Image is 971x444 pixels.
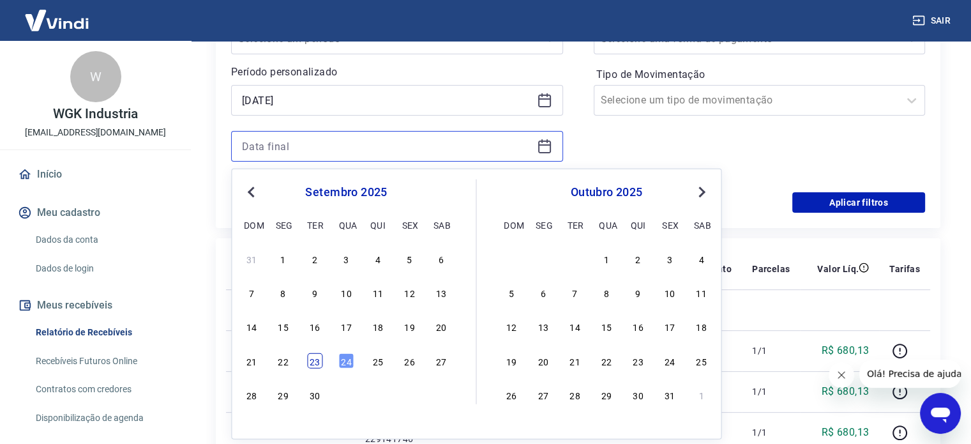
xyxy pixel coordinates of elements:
[662,387,677,402] div: Choose sexta-feira, 31 de outubro de 2025
[536,251,551,266] div: Choose segunda-feira, 29 de setembro de 2025
[504,217,519,232] div: dom
[370,353,386,368] div: Choose quinta-feira, 25 de setembro de 2025
[244,217,259,232] div: dom
[662,319,677,334] div: Choose sexta-feira, 17 de outubro de 2025
[307,319,322,334] div: Choose terça-feira, 16 de setembro de 2025
[822,425,869,440] p: R$ 680,13
[338,285,354,300] div: Choose quarta-feira, 10 de setembro de 2025
[242,185,450,200] div: setembro 2025
[910,9,956,33] button: Sair
[596,67,923,82] label: Tipo de Movimentação
[631,387,646,402] div: Choose quinta-feira, 30 de outubro de 2025
[662,353,677,368] div: Choose sexta-feira, 24 de outubro de 2025
[25,126,166,139] p: [EMAIL_ADDRESS][DOMAIN_NAME]
[504,353,519,368] div: Choose domingo, 19 de outubro de 2025
[402,353,417,368] div: Choose sexta-feira, 26 de setembro de 2025
[244,251,259,266] div: Choose domingo, 31 de agosto de 2025
[338,251,354,266] div: Choose quarta-feira, 3 de setembro de 2025
[15,291,176,319] button: Meus recebíveis
[307,353,322,368] div: Choose terça-feira, 23 de setembro de 2025
[752,385,790,398] p: 1/1
[433,387,449,402] div: Choose sábado, 4 de outubro de 2025
[631,353,646,368] div: Choose quinta-feira, 23 de outubro de 2025
[70,51,121,102] div: W
[242,249,450,404] div: month 2025-09
[631,285,646,300] div: Choose quinta-feira, 9 de outubro de 2025
[502,249,711,404] div: month 2025-10
[402,319,417,334] div: Choose sexta-feira, 19 de setembro de 2025
[502,185,711,200] div: outubro 2025
[567,353,582,368] div: Choose terça-feira, 21 de outubro de 2025
[370,387,386,402] div: Choose quinta-feira, 2 de outubro de 2025
[599,285,614,300] div: Choose quarta-feira, 8 de outubro de 2025
[567,285,582,300] div: Choose terça-feira, 7 de outubro de 2025
[31,348,176,374] a: Recebíveis Futuros Online
[15,160,176,188] a: Início
[307,251,322,266] div: Choose terça-feira, 2 de setembro de 2025
[920,393,961,434] iframe: Botão para abrir a janela de mensagens
[242,91,532,110] input: Data inicial
[244,285,259,300] div: Choose domingo, 7 de setembro de 2025
[694,353,709,368] div: Choose sábado, 25 de outubro de 2025
[662,251,677,266] div: Choose sexta-feira, 3 de outubro de 2025
[752,344,790,357] p: 1/1
[307,285,322,300] div: Choose terça-feira, 9 de setembro de 2025
[244,319,259,334] div: Choose domingo, 14 de setembro de 2025
[276,319,291,334] div: Choose segunda-feira, 15 de setembro de 2025
[338,217,354,232] div: qua
[631,217,646,232] div: qui
[504,319,519,334] div: Choose domingo, 12 de outubro de 2025
[31,319,176,346] a: Relatório de Recebíveis
[599,251,614,266] div: Choose quarta-feira, 1 de outubro de 2025
[536,285,551,300] div: Choose segunda-feira, 6 de outubro de 2025
[599,319,614,334] div: Choose quarta-feira, 15 de outubro de 2025
[536,353,551,368] div: Choose segunda-feira, 20 de outubro de 2025
[536,319,551,334] div: Choose segunda-feira, 13 de outubro de 2025
[53,107,137,121] p: WGK Industria
[15,199,176,227] button: Meu cadastro
[752,263,790,275] p: Parcelas
[433,285,449,300] div: Choose sábado, 13 de setembro de 2025
[338,387,354,402] div: Choose quarta-feira, 1 de outubro de 2025
[276,387,291,402] div: Choose segunda-feira, 29 de setembro de 2025
[433,217,449,232] div: sab
[694,185,709,200] button: Next Month
[231,65,563,80] p: Período personalizado
[244,353,259,368] div: Choose domingo, 21 de setembro de 2025
[243,185,259,200] button: Previous Month
[433,251,449,266] div: Choose sábado, 6 de setembro de 2025
[8,9,107,19] span: Olá! Precisa de ajuda?
[402,251,417,266] div: Choose sexta-feira, 5 de setembro de 2025
[338,319,354,334] div: Choose quarta-feira, 17 de setembro de 2025
[822,343,869,358] p: R$ 680,13
[599,387,614,402] div: Choose quarta-feira, 29 de outubro de 2025
[433,353,449,368] div: Choose sábado, 27 de setembro de 2025
[504,285,519,300] div: Choose domingo, 5 de outubro de 2025
[31,376,176,402] a: Contratos com credores
[752,426,790,439] p: 1/1
[370,251,386,266] div: Choose quinta-feira, 4 de setembro de 2025
[817,263,859,275] p: Valor Líq.
[694,319,709,334] div: Choose sábado, 18 de outubro de 2025
[694,387,709,402] div: Choose sábado, 1 de novembro de 2025
[631,319,646,334] div: Choose quinta-feira, 16 de outubro de 2025
[402,285,417,300] div: Choose sexta-feira, 12 de setembro de 2025
[694,251,709,266] div: Choose sábado, 4 de outubro de 2025
[599,217,614,232] div: qua
[504,251,519,266] div: Choose domingo, 28 de setembro de 2025
[822,384,869,399] p: R$ 680,13
[599,353,614,368] div: Choose quarta-feira, 22 de outubro de 2025
[631,251,646,266] div: Choose quinta-feira, 2 de outubro de 2025
[276,251,291,266] div: Choose segunda-feira, 1 de setembro de 2025
[338,353,354,368] div: Choose quarta-feira, 24 de setembro de 2025
[31,405,176,431] a: Disponibilização de agenda
[307,217,322,232] div: ter
[370,319,386,334] div: Choose quinta-feira, 18 de setembro de 2025
[536,387,551,402] div: Choose segunda-feira, 27 de outubro de 2025
[694,217,709,232] div: sab
[567,319,582,334] div: Choose terça-feira, 14 de outubro de 2025
[276,353,291,368] div: Choose segunda-feira, 22 de setembro de 2025
[504,387,519,402] div: Choose domingo, 26 de outubro de 2025
[402,387,417,402] div: Choose sexta-feira, 3 de outubro de 2025
[402,217,417,232] div: sex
